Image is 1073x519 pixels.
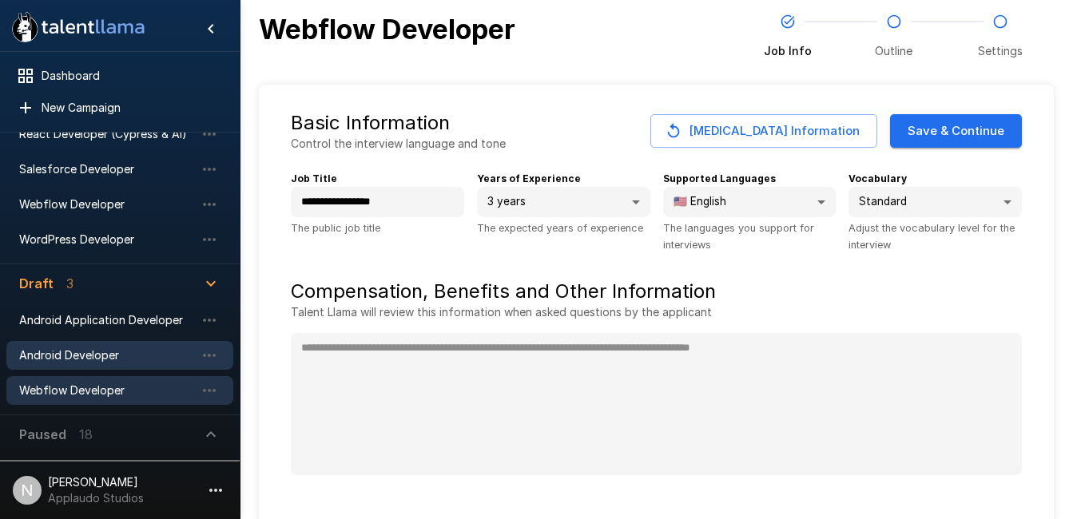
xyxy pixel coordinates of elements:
[291,172,337,184] b: Job Title
[663,172,776,184] b: Supported Languages
[663,187,837,217] div: 🇺🇸 English
[291,220,464,236] p: The public job title
[291,304,1022,320] p: Talent Llama will review this information when asked questions by the applicant
[650,114,877,148] button: [MEDICAL_DATA] Information
[978,43,1023,59] span: Settings
[291,279,1022,304] h5: Compensation, Benefits and Other Information
[890,114,1022,148] button: Save & Continue
[259,13,515,46] b: Webflow Developer
[477,187,650,217] div: 3 years
[848,220,1022,253] p: Adjust the vocabulary level for the interview
[663,220,837,253] p: The languages you support for interviews
[291,110,450,136] h5: Basic Information
[848,172,907,184] b: Vocabulary
[848,187,1022,217] div: Standard
[875,43,912,59] span: Outline
[291,136,506,152] p: Control the interview language and tone
[764,43,812,59] span: Job Info
[477,172,581,184] b: Years of Experience
[477,220,650,236] p: The expected years of experience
